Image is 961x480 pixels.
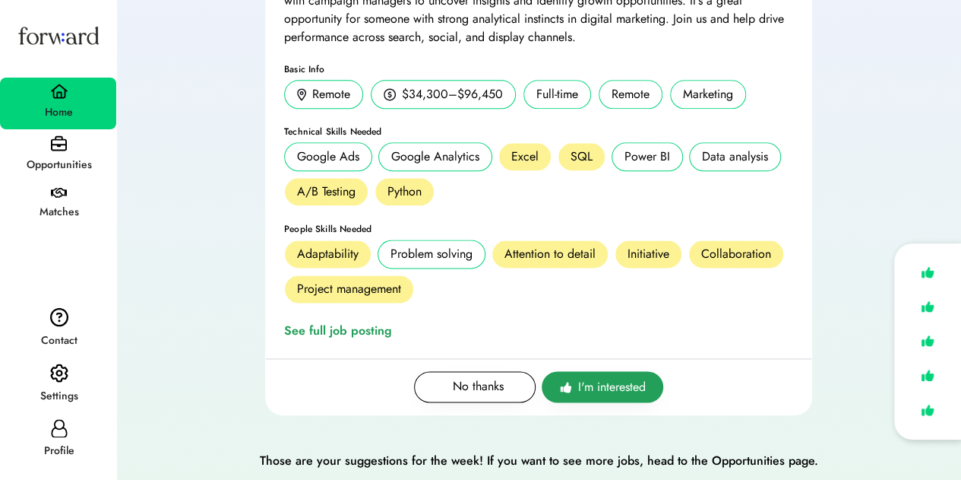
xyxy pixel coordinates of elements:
div: Remote [599,80,662,109]
span: No thanks [453,378,504,395]
div: Problem solving [390,245,473,263]
div: Opportunities [2,156,116,174]
img: briefcase.svg [51,135,67,151]
div: Home [2,103,116,122]
div: Marketing [670,80,746,109]
button: I'm interested [542,371,663,402]
img: home.svg [50,84,68,99]
img: like.svg [917,262,938,284]
div: Those are your suggestions for the week! If you want to see more jobs, head to the Opportunities ... [260,452,818,470]
img: Forward logo [15,12,102,59]
span: I'm interested [578,378,646,396]
div: Google Analytics [391,148,479,166]
div: Python [387,183,422,201]
img: settings.svg [50,364,68,383]
div: Attention to detail [504,245,596,263]
div: Initiative [627,245,669,263]
img: location.svg [297,88,306,101]
img: like.svg [917,296,938,318]
div: A/B Testing [297,183,356,201]
div: Contact [2,332,116,350]
img: handshake.svg [51,188,67,199]
img: money.svg [384,87,396,101]
div: Basic Info [284,65,793,74]
div: People Skills Needed [284,224,793,234]
div: Adaptability [297,245,359,263]
div: Technical Skills Needed [284,127,793,136]
div: Collaboration [701,245,771,263]
div: Power BI [624,148,670,166]
img: like.svg [917,330,938,352]
div: Profile [2,442,116,460]
div: $34,300–$96,450 [402,85,503,103]
button: No thanks [414,371,536,402]
div: Excel [511,148,539,166]
div: Remote [312,85,350,103]
div: Full-time [523,80,591,109]
div: Data analysis [702,148,768,166]
a: See full job posting [284,322,398,340]
div: Matches [2,203,116,221]
div: Google Ads [297,148,359,166]
div: Settings [2,387,116,405]
img: like.svg [917,364,938,386]
img: like.svg [917,399,938,421]
img: contact.svg [50,307,68,327]
div: SQL [571,148,593,166]
div: Project management [297,280,401,298]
